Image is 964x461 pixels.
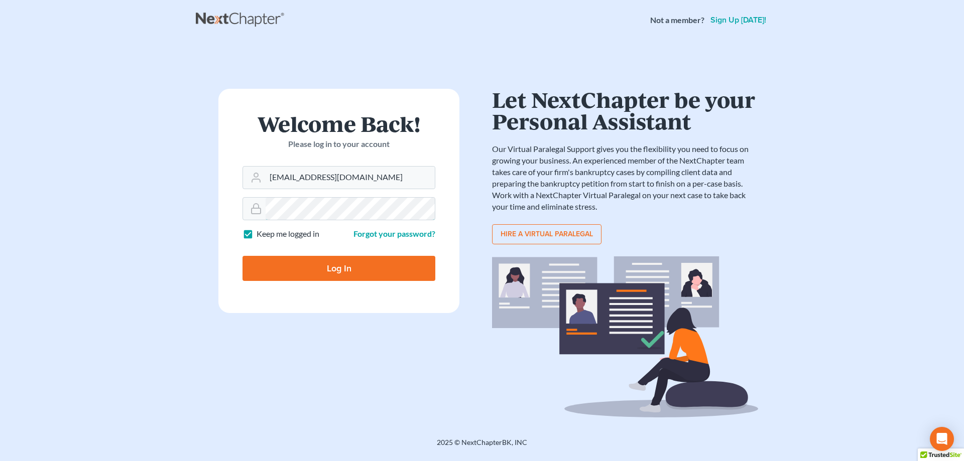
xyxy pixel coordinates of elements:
h1: Welcome Back! [243,113,435,134]
div: 2025 © NextChapterBK, INC [196,437,768,455]
img: virtual_paralegal_bg-b12c8cf30858a2b2c02ea913d52db5c468ecc422855d04272ea22d19010d70dc.svg [492,256,758,417]
p: Please log in to your account [243,138,435,150]
p: Our Virtual Paralegal Support gives you the flexibility you need to focus on growing your busines... [492,143,758,212]
h1: Let NextChapter be your Personal Assistant [492,89,758,131]
label: Keep me logged in [257,228,319,240]
input: Log In [243,256,435,281]
a: Hire a virtual paralegal [492,224,601,244]
strong: Not a member? [650,15,704,26]
input: Email Address [266,167,435,189]
a: Sign up [DATE]! [708,16,768,24]
div: Open Intercom Messenger [930,427,954,451]
a: Forgot your password? [353,229,435,238]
